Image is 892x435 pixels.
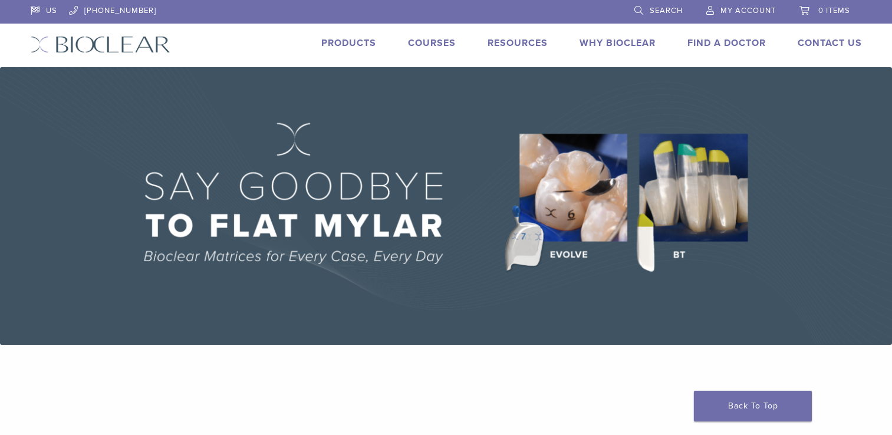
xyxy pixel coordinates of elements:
[694,391,812,421] a: Back To Top
[580,37,656,49] a: Why Bioclear
[408,37,456,49] a: Courses
[720,6,776,15] span: My Account
[687,37,766,49] a: Find A Doctor
[798,37,862,49] a: Contact Us
[818,6,850,15] span: 0 items
[488,37,548,49] a: Resources
[650,6,683,15] span: Search
[321,37,376,49] a: Products
[31,36,170,53] img: Bioclear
